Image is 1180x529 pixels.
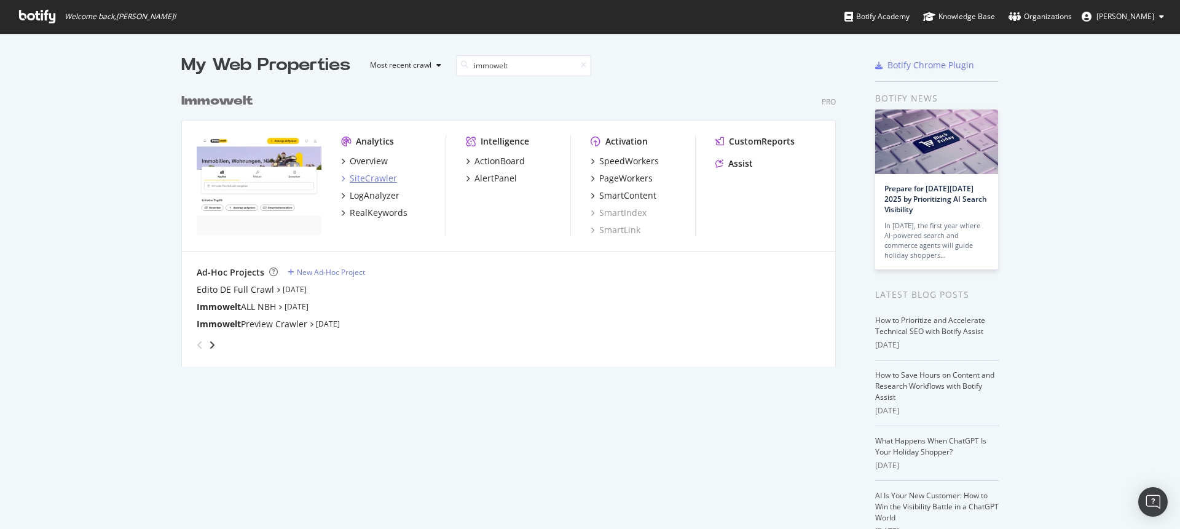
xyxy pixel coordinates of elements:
div: Intelligence [481,135,529,148]
div: Preview Crawler [197,318,307,330]
div: LogAnalyzer [350,189,399,202]
div: SmartContent [599,189,656,202]
div: [DATE] [875,460,999,471]
div: AlertPanel [474,172,517,185]
div: Botify news [875,92,999,105]
span: Kruse Andreas [1096,11,1154,22]
b: Immowelt [181,95,253,107]
a: What Happens When ChatGPT Is Your Holiday Shopper? [875,436,986,457]
a: CustomReports [715,135,795,148]
input: Search [456,55,591,76]
div: Botify Academy [844,10,910,23]
span: Welcome back, [PERSON_NAME] ! [65,12,176,22]
a: Overview [341,155,388,167]
a: AI Is Your New Customer: How to Win the Visibility Battle in a ChatGPT World [875,490,999,523]
div: Ad-Hoc Projects [197,266,264,279]
div: New Ad-Hoc Project [297,267,365,277]
a: How to Prioritize and Accelerate Technical SEO with Botify Assist [875,315,985,336]
b: Immowelt [197,301,241,312]
div: Pro [822,97,836,107]
a: How to Save Hours on Content and Research Workflows with Botify Assist [875,370,994,402]
div: In [DATE], the first year where AI-powered search and commerce agents will guide holiday shoppers… [884,221,989,260]
div: RealKeywords [350,207,407,219]
img: immowelt.de [197,135,321,235]
a: Immowelt [181,92,258,110]
div: angle-left [192,335,208,355]
button: Most recent crawl [360,55,446,75]
a: SmartIndex [591,207,647,219]
div: SpeedWorkers [599,155,659,167]
div: Assist [728,157,753,170]
a: ImmoweltALL NBH [197,301,276,313]
a: LogAnalyzer [341,189,399,202]
a: Edito DE Full Crawl [197,284,274,296]
a: New Ad-Hoc Project [288,267,365,277]
a: SmartContent [591,189,656,202]
div: Overview [350,155,388,167]
div: Activation [605,135,648,148]
div: Open Intercom Messenger [1138,487,1168,517]
div: My Web Properties [181,53,350,78]
b: Immowelt [197,318,241,330]
div: grid [181,78,846,367]
div: Latest Blog Posts [875,288,999,301]
div: Analytics [356,135,394,148]
img: Prepare for Black Friday 2025 by Prioritizing AI Search Visibility [875,109,998,174]
a: AlertPanel [466,172,517,185]
a: SpeedWorkers [591,155,659,167]
a: PageWorkers [591,172,653,185]
a: ImmoweltPreview Crawler [197,318,307,330]
a: Botify Chrome Plugin [875,59,974,71]
a: Assist [715,157,753,170]
div: Organizations [1009,10,1072,23]
a: ActionBoard [466,155,525,167]
a: [DATE] [316,319,340,329]
div: SiteCrawler [350,172,397,185]
a: RealKeywords [341,207,407,219]
div: Knowledge Base [923,10,995,23]
div: PageWorkers [599,172,653,185]
div: CustomReports [729,135,795,148]
div: ALL NBH [197,301,276,313]
a: SmartLink [591,224,640,236]
div: Most recent crawl [370,62,431,69]
a: [DATE] [285,301,309,312]
button: [PERSON_NAME] [1072,7,1174,26]
div: [DATE] [875,405,999,416]
div: ActionBoard [474,155,525,167]
a: SiteCrawler [341,172,397,185]
div: Botify Chrome Plugin [887,59,974,71]
a: Prepare for [DATE][DATE] 2025 by Prioritizing AI Search Visibility [884,183,987,215]
a: [DATE] [283,284,307,295]
div: angle-right [208,339,216,351]
div: [DATE] [875,340,999,351]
